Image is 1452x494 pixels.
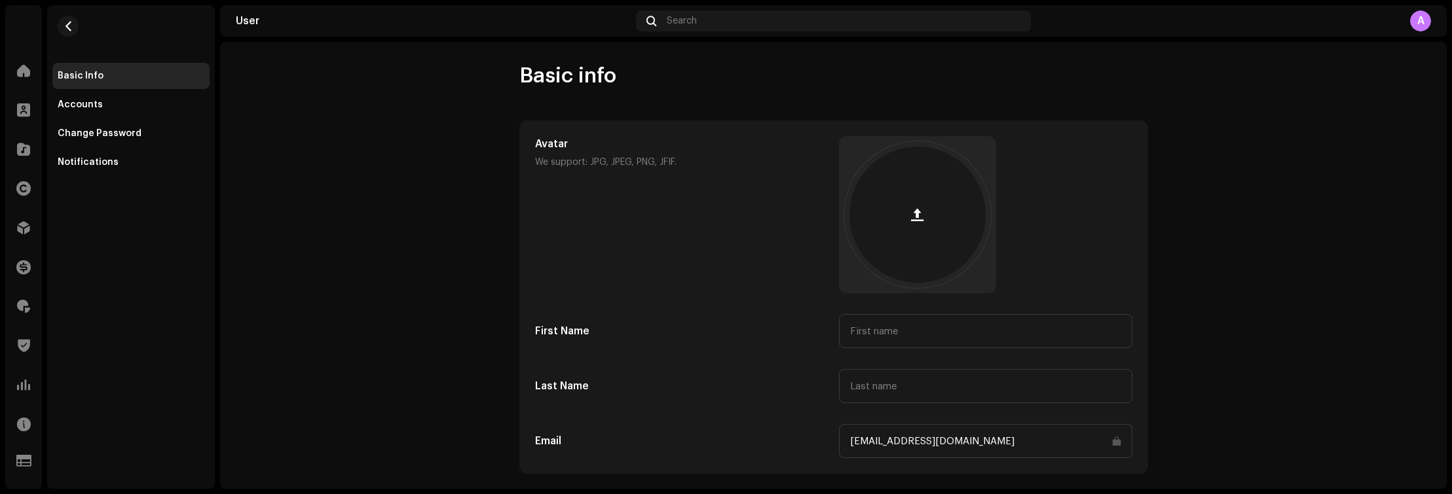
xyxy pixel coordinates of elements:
h5: First Name [535,323,828,339]
re-m-nav-item: Notifications [52,149,210,175]
h5: Avatar [535,136,828,152]
h5: Last Name [535,378,828,394]
div: Basic Info [58,71,103,81]
div: Accounts [58,99,103,110]
span: Basic info [519,63,616,89]
div: A [1410,10,1431,31]
re-m-nav-item: Accounts [52,92,210,118]
re-m-nav-item: Basic Info [52,63,210,89]
div: User [236,16,631,26]
span: Search [667,16,697,26]
input: First name [839,314,1132,348]
div: Change Password [58,128,141,139]
input: Email [839,424,1132,458]
div: Notifications [58,157,119,168]
re-m-nav-item: Change Password [52,120,210,147]
p: We support: JPG, JPEG, PNG, JFIF. [535,154,828,170]
input: Last name [839,369,1132,403]
h5: Email [535,433,828,449]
